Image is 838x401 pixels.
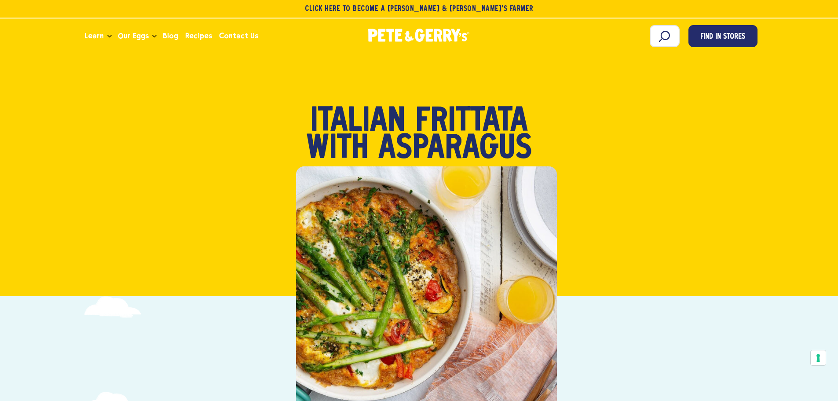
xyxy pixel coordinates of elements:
span: with [307,136,369,163]
span: Contact Us [219,30,258,41]
button: Open the dropdown menu for Learn [107,35,112,38]
span: Our Eggs [118,30,149,41]
a: Contact Us [216,24,262,48]
a: Learn [81,24,107,48]
span: Recipes [185,30,212,41]
button: Your consent preferences for tracking technologies [811,350,826,365]
a: Our Eggs [114,24,152,48]
a: Blog [159,24,182,48]
a: Recipes [182,24,216,48]
span: Italian [310,108,406,136]
span: Asparagus [378,136,532,163]
span: Blog [163,30,178,41]
span: Learn [84,30,104,41]
span: Find in Stores [700,31,745,43]
span: Frittata [415,108,528,136]
button: Open the dropdown menu for Our Eggs [152,35,157,38]
a: Find in Stores [688,25,757,47]
input: Search [650,25,680,47]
